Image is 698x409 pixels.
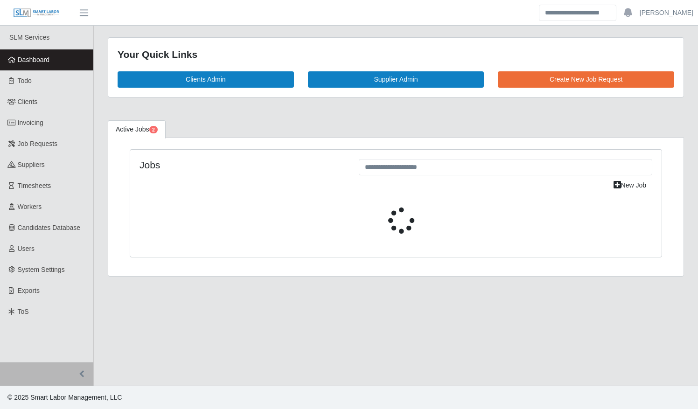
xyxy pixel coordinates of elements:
span: System Settings [18,266,65,273]
span: Users [18,245,35,252]
img: SLM Logo [13,8,60,18]
h4: Jobs [140,159,345,171]
a: Clients Admin [118,71,294,88]
span: Invoicing [18,119,43,126]
span: © 2025 Smart Labor Management, LLC [7,394,122,401]
span: Dashboard [18,56,50,63]
span: SLM Services [9,34,49,41]
span: Suppliers [18,161,45,168]
span: Pending Jobs [149,126,158,133]
div: Your Quick Links [118,47,674,62]
a: Active Jobs [108,120,166,139]
a: Supplier Admin [308,71,484,88]
span: Workers [18,203,42,210]
span: Todo [18,77,32,84]
a: [PERSON_NAME] [640,8,693,18]
a: New Job [607,177,652,194]
span: Exports [18,287,40,294]
span: Clients [18,98,38,105]
a: Create New Job Request [498,71,674,88]
span: Candidates Database [18,224,81,231]
span: Timesheets [18,182,51,189]
span: Job Requests [18,140,58,147]
span: ToS [18,308,29,315]
input: Search [539,5,616,21]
